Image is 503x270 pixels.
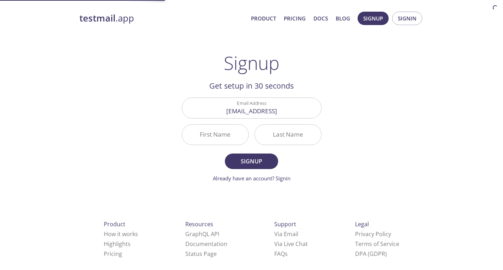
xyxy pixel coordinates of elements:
h2: Get setup in 30 seconds [182,80,322,92]
span: Support [274,220,296,228]
span: Product [104,220,125,228]
a: Via Email [274,230,298,238]
span: Signin [398,14,417,23]
h1: Signup [224,52,280,73]
span: Signup [363,14,383,23]
a: Pricing [284,14,306,23]
strong: testmail [79,12,115,24]
a: Docs [313,14,328,23]
a: Via Live Chat [274,240,308,248]
a: Pricing [104,250,122,258]
a: Product [251,14,276,23]
a: Terms of Service [355,240,399,248]
span: s [285,250,288,258]
a: DPA (GDPR) [355,250,387,258]
span: Signup [233,156,270,166]
a: Highlights [104,240,131,248]
a: Blog [336,14,350,23]
a: Privacy Policy [355,230,391,238]
span: Resources [185,220,213,228]
button: Signup [225,154,278,169]
a: FAQ [274,250,288,258]
a: Status Page [185,250,217,258]
a: How it works [104,230,138,238]
a: testmail.app [79,12,245,24]
button: Signup [358,12,389,25]
a: Already have an account? Signin [213,175,291,182]
a: Documentation [185,240,227,248]
a: GraphQL API [185,230,219,238]
button: Signin [392,12,422,25]
span: Legal [355,220,369,228]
